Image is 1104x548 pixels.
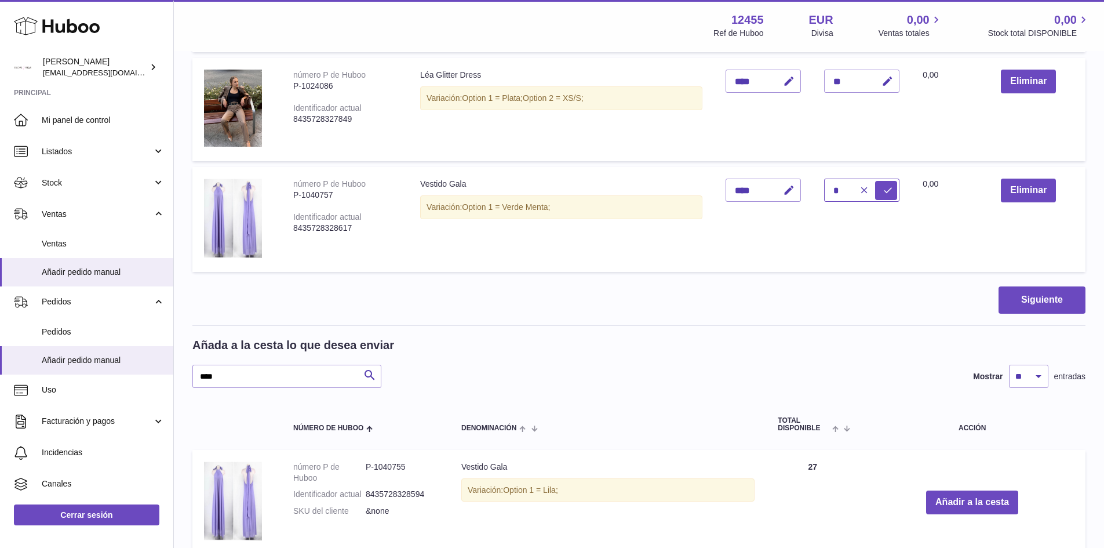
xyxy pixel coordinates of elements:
[42,447,165,458] span: Incidencias
[192,337,394,353] h2: Añada a la cesta lo que desea enviar
[923,70,938,79] span: 0,00
[42,146,152,157] span: Listados
[42,296,152,307] span: Pedidos
[293,103,362,112] div: Identificador actual
[988,12,1090,39] a: 0,00 Stock total DISPONIBLE
[809,12,833,28] strong: EUR
[1001,179,1056,202] button: Eliminar
[879,12,943,39] a: 0,00 Ventas totales
[1054,371,1085,382] span: entradas
[14,505,159,525] a: Cerrar sesión
[43,56,147,78] div: [PERSON_NAME]
[778,417,829,432] span: Total DISPONIBLE
[420,195,702,219] div: Variación:
[523,93,584,103] span: Option 2 = XS/S;
[42,209,152,220] span: Ventas
[204,70,262,147] img: Léa Glitter Dress
[859,405,1085,444] th: Acción
[811,28,833,39] div: Divisa
[879,28,943,39] span: Ventas totales
[1054,12,1077,28] span: 0,00
[293,489,366,500] dt: Identificador actual
[1001,70,1056,93] button: Eliminar
[14,59,31,76] img: pedidos@glowrias.com
[42,267,165,278] span: Añadir pedido manual
[293,190,397,201] div: P-1040757
[366,506,438,517] dd: &none
[293,179,366,188] div: número P de Huboo
[42,355,165,366] span: Añadir pedido manual
[462,202,550,212] span: Option 1 = Verde Menta;
[293,81,397,92] div: P-1024086
[42,177,152,188] span: Stock
[973,371,1003,382] label: Mostrar
[293,462,366,484] dt: número P de Huboo
[713,28,763,39] div: Ref de Huboo
[366,462,438,484] dd: P-1040755
[988,28,1090,39] span: Stock total DISPONIBLE
[42,384,165,395] span: Uso
[42,416,152,427] span: Facturación y pagos
[42,238,165,249] span: Ventas
[461,478,755,502] div: Variación:
[42,478,165,489] span: Canales
[293,70,366,79] div: número P de Huboo
[462,93,523,103] span: Option 1 = Plata;
[43,68,170,77] span: [EMAIL_ADDRESS][DOMAIN_NAME]
[204,179,262,257] img: Vestido Gala
[923,179,938,188] span: 0,00
[409,58,714,161] td: Léa Glitter Dress
[42,326,165,337] span: Pedidos
[293,506,366,517] dt: SKU del cliente
[409,167,714,272] td: Vestido Gala
[366,489,438,500] dd: 8435728328594
[503,485,558,495] span: Option 1 = Lila;
[907,12,930,28] span: 0,00
[293,114,397,125] div: 8435728327849
[926,491,1018,514] button: Añadir a la cesta
[293,212,362,222] div: Identificador actual
[731,12,764,28] strong: 12455
[293,424,363,432] span: Número de Huboo
[204,462,262,540] img: Vestido Gala
[461,424,516,432] span: Denominación
[42,115,165,126] span: Mi panel de control
[420,86,702,110] div: Variación:
[293,223,397,234] div: 8435728328617
[999,286,1085,314] button: Siguiente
